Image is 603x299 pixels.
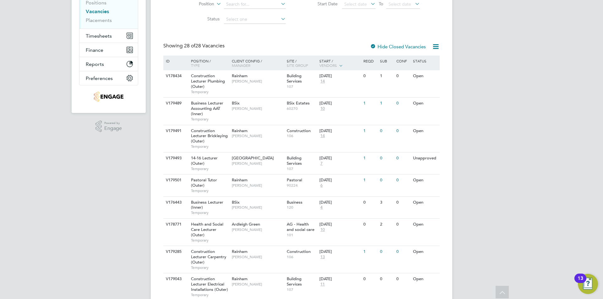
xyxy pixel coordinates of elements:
[184,43,225,49] span: 28 Vacancies
[319,156,360,161] div: [DATE]
[232,63,250,68] span: Manager
[395,152,411,164] div: 0
[95,120,122,132] a: Powered byEngage
[86,8,109,14] a: Vacancies
[411,56,439,66] div: Status
[370,44,426,50] label: Hide Closed Vacancies
[164,174,186,186] div: V179501
[378,174,395,186] div: 0
[191,292,229,297] span: Temporary
[232,79,284,84] span: [PERSON_NAME]
[362,273,378,285] div: 0
[319,249,360,254] div: [DATE]
[232,254,284,259] span: [PERSON_NAME]
[395,125,411,137] div: 0
[232,155,274,161] span: [GEOGRAPHIC_DATA]
[191,238,229,243] span: Temporary
[287,287,317,292] span: 107
[411,98,439,109] div: Open
[232,227,284,232] span: [PERSON_NAME]
[378,98,395,109] div: 1
[578,274,598,294] button: Open Resource Center, 13 new notifications
[395,98,411,109] div: 0
[378,197,395,208] div: 3
[344,1,367,7] span: Select date
[378,152,395,164] div: 0
[232,183,284,188] span: [PERSON_NAME]
[318,56,362,71] div: Start /
[395,273,411,285] div: 0
[163,43,226,49] div: Showing
[411,273,439,285] div: Open
[362,56,378,66] div: Reqd
[86,33,112,39] span: Timesheets
[287,177,302,183] span: Pastoral
[191,155,218,166] span: 14-16 Lecturer (Outer)
[191,144,229,149] span: Temporary
[164,246,186,258] div: V179285
[232,100,240,106] span: BSix
[232,128,247,133] span: Rainham
[186,56,230,71] div: Position /
[287,73,302,84] span: Building Services
[319,63,337,68] span: Vendors
[362,98,378,109] div: 1
[319,200,360,205] div: [DATE]
[287,254,317,259] span: 106
[164,152,186,164] div: V179493
[319,254,326,260] span: 13
[191,177,217,188] span: Pastoral Tutor (Outer)
[411,174,439,186] div: Open
[395,174,411,186] div: 0
[232,200,240,205] span: BSix
[319,227,326,232] span: 10
[287,232,317,238] span: 101
[287,200,302,205] span: Business
[287,166,317,171] span: 107
[184,43,195,49] span: 28 of
[287,183,317,188] span: 90224
[191,128,228,144] span: Construction Lecturer Bricklaying (Outer)
[232,222,260,227] span: Ardleigh Green
[319,205,323,210] span: 4
[79,29,138,43] button: Timesheets
[230,56,285,71] div: Client Config /
[86,61,104,67] span: Reports
[232,249,247,254] span: Rainham
[232,161,284,166] span: [PERSON_NAME]
[232,205,284,210] span: [PERSON_NAME]
[164,56,186,66] div: ID
[287,63,308,68] span: Site Group
[378,56,395,66] div: Sub
[578,278,583,286] div: 13
[378,125,395,137] div: 0
[287,100,310,106] span: BSix Estates
[287,222,314,232] span: AG - Health and social care
[285,56,318,71] div: Site /
[378,70,395,82] div: 1
[232,276,247,281] span: Rainham
[287,276,302,287] span: Building Services
[164,125,186,137] div: V179491
[191,100,223,116] span: Business Lecturer Accounting AAT (Inner)
[79,43,138,57] button: Finance
[287,133,317,138] span: 106
[104,126,122,131] span: Engage
[164,273,186,285] div: V179043
[191,89,229,94] span: Temporary
[319,161,323,166] span: 7
[395,246,411,258] div: 0
[191,166,229,171] span: Temporary
[191,265,229,270] span: Temporary
[86,17,112,23] a: Placements
[319,133,326,139] span: 14
[395,70,411,82] div: 0
[287,128,311,133] span: Construction
[362,246,378,258] div: 1
[224,15,286,24] input: Select one
[287,249,311,254] span: Construction
[178,1,214,7] label: Position
[362,152,378,164] div: 1
[362,219,378,230] div: 0
[164,219,186,230] div: V178771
